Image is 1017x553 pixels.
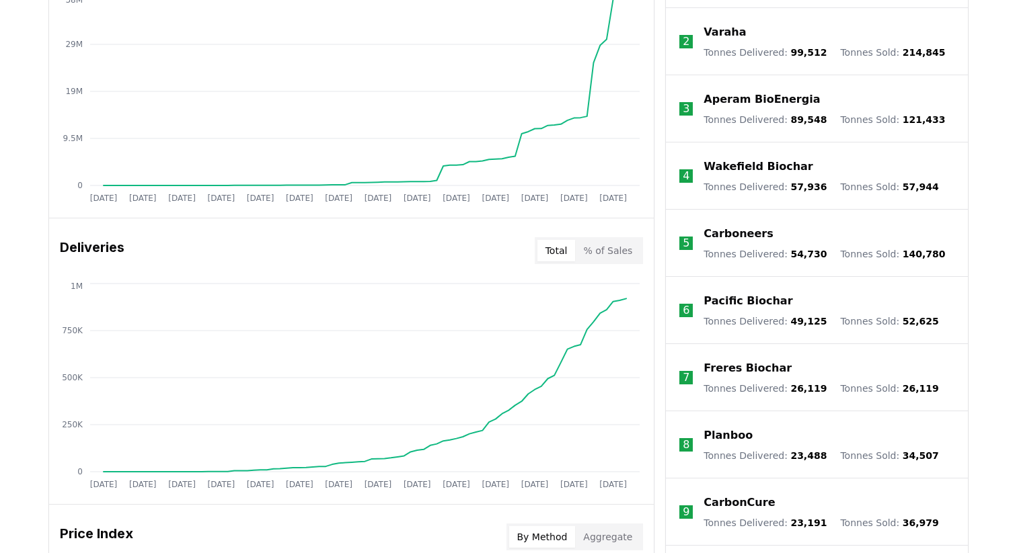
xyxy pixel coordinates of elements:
[683,370,689,386] p: 7
[208,480,235,489] tspan: [DATE]
[208,194,235,203] tspan: [DATE]
[482,480,509,489] tspan: [DATE]
[903,249,946,259] span: 140,780
[71,282,83,291] tspan: 1M
[683,235,689,251] p: 5
[482,194,509,203] tspan: [DATE]
[247,194,274,203] tspan: [DATE]
[790,181,827,192] span: 57,936
[704,159,813,175] a: Wakefield Biochar
[840,113,945,126] p: Tonnes Sold :
[840,449,938,462] p: Tonnes Sold :
[704,427,753,443] a: Planboo
[903,114,946,125] span: 121,433
[903,316,939,327] span: 52,625
[63,134,83,143] tspan: 9.5M
[790,450,827,461] span: 23,488
[903,181,939,192] span: 57,944
[683,302,689,318] p: 6
[325,194,352,203] tspan: [DATE]
[129,194,157,203] tspan: [DATE]
[65,40,83,49] tspan: 29M
[790,517,827,528] span: 23,191
[683,504,689,520] p: 9
[704,293,792,309] a: Pacific Biochar
[704,314,827,328] p: Tonnes Delivered :
[247,480,274,489] tspan: [DATE]
[790,114,827,125] span: 89,548
[903,450,939,461] span: 34,507
[365,194,392,203] tspan: [DATE]
[790,316,827,327] span: 49,125
[443,194,470,203] tspan: [DATE]
[599,194,627,203] tspan: [DATE]
[704,226,773,242] a: Carboneers
[404,480,431,489] tspan: [DATE]
[62,420,83,429] tspan: 250K
[443,480,470,489] tspan: [DATE]
[840,516,938,529] p: Tonnes Sold :
[704,495,775,511] a: CarbonCure
[575,240,640,261] button: % of Sales
[704,360,792,376] a: Freres Biochar
[60,237,124,264] h3: Deliveries
[704,382,827,395] p: Tonnes Delivered :
[286,194,313,203] tspan: [DATE]
[903,383,939,394] span: 26,119
[704,24,746,40] a: Varaha
[365,480,392,489] tspan: [DATE]
[683,34,689,50] p: 2
[62,326,83,335] tspan: 750K
[704,180,827,194] p: Tonnes Delivered :
[840,314,938,328] p: Tonnes Sold :
[683,437,689,453] p: 8
[683,168,689,184] p: 4
[704,46,827,59] p: Tonnes Delivered :
[129,480,157,489] tspan: [DATE]
[704,91,820,108] a: Aperam BioEnergia
[790,383,827,394] span: 26,119
[325,480,352,489] tspan: [DATE]
[790,47,827,58] span: 99,512
[840,180,938,194] p: Tonnes Sold :
[903,47,946,58] span: 214,845
[509,526,576,548] button: By Method
[404,194,431,203] tspan: [DATE]
[537,240,576,261] button: Total
[683,101,689,117] p: 3
[62,373,83,382] tspan: 500K
[599,480,627,489] tspan: [DATE]
[521,480,549,489] tspan: [DATE]
[90,194,118,203] tspan: [DATE]
[704,449,827,462] p: Tonnes Delivered :
[77,181,83,190] tspan: 0
[704,516,827,529] p: Tonnes Delivered :
[560,480,588,489] tspan: [DATE]
[77,467,83,476] tspan: 0
[704,113,827,126] p: Tonnes Delivered :
[60,523,133,550] h3: Price Index
[790,249,827,259] span: 54,730
[521,194,549,203] tspan: [DATE]
[575,526,640,548] button: Aggregate
[840,46,945,59] p: Tonnes Sold :
[90,480,118,489] tspan: [DATE]
[840,247,945,261] p: Tonnes Sold :
[903,517,939,528] span: 36,979
[65,87,83,96] tspan: 19M
[704,247,827,261] p: Tonnes Delivered :
[168,480,196,489] tspan: [DATE]
[286,480,313,489] tspan: [DATE]
[840,382,938,395] p: Tonnes Sold :
[560,194,588,203] tspan: [DATE]
[168,194,196,203] tspan: [DATE]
